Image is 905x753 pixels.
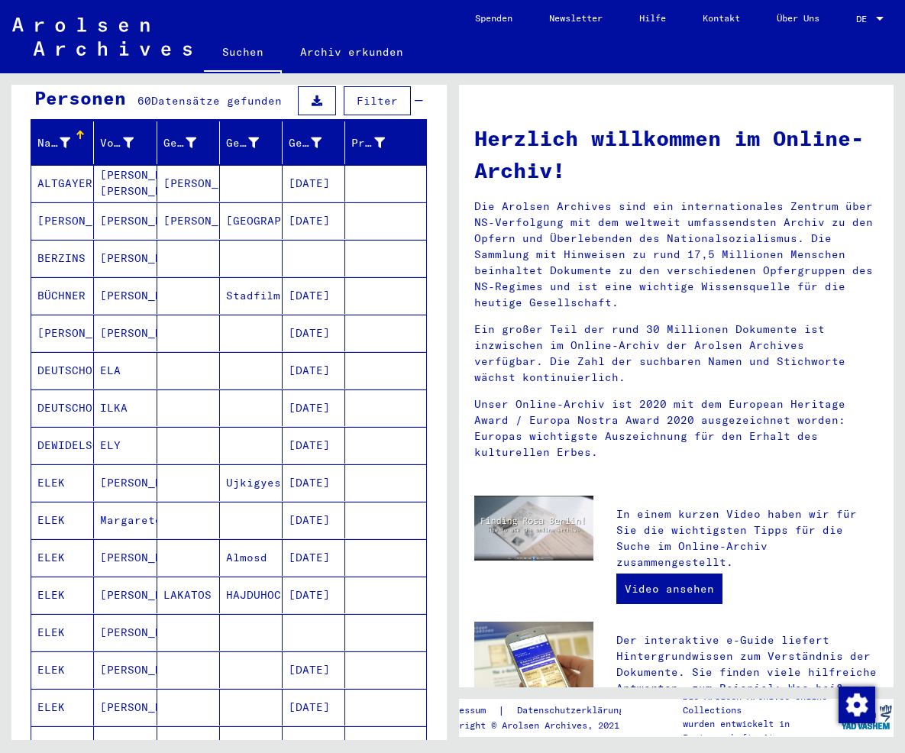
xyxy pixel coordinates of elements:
mat-cell: ELEK [31,539,94,576]
mat-header-cell: Nachname [31,121,94,164]
mat-cell: Ujkigyes [220,464,283,501]
span: DE [856,14,873,24]
mat-cell: [DATE] [283,315,345,351]
mat-cell: [DATE] [283,464,345,501]
mat-cell: ELA [94,352,157,389]
mat-cell: DEUTSCHOVA [31,352,94,389]
mat-cell: [PERSON_NAME] [31,202,94,239]
div: Vorname [100,135,133,151]
mat-cell: [DATE] [283,577,345,613]
p: Unser Online-Archiv ist 2020 mit dem European Heritage Award / Europa Nostra Award 2020 ausgezeic... [474,396,879,461]
div: Geburtsdatum [289,135,322,151]
mat-cell: BÜCHNER [31,277,94,314]
mat-cell: ILKA [94,389,157,426]
mat-cell: [DATE] [283,427,345,464]
a: Archiv erkunden [282,34,422,70]
mat-cell: [DATE] [283,202,345,239]
mat-cell: ELEK [31,689,94,726]
p: In einem kurzen Video haben wir für Sie die wichtigsten Tipps für die Suche im Online-Archiv zusa... [616,506,878,570]
mat-cell: [PERSON_NAME] [31,315,94,351]
img: Arolsen_neg.svg [12,18,192,56]
a: Impressum [438,703,498,719]
mat-cell: ELEK [31,464,94,501]
mat-cell: Stadfilm/Stadtilm [220,277,283,314]
mat-cell: DEWIDELSOVA [31,427,94,464]
mat-cell: [PERSON_NAME] [94,577,157,613]
mat-cell: [PERSON_NAME] [94,539,157,576]
div: Vorname [100,131,156,155]
mat-cell: [PERSON_NAME] [94,651,157,688]
mat-cell: [PERSON_NAME] [157,165,220,202]
mat-cell: [DATE] [283,502,345,538]
a: Video ansehen [616,574,722,604]
a: Suchen [204,34,282,73]
h1: Herzlich willkommen im Online-Archiv! [474,122,879,186]
mat-cell: [PERSON_NAME] [157,202,220,239]
mat-cell: [DATE] [283,689,345,726]
div: Geburtsname [163,131,219,155]
mat-cell: [PERSON_NAME] [PERSON_NAME] [94,165,157,202]
div: Nachname [37,135,70,151]
div: Prisoner # [351,131,407,155]
mat-cell: [PERSON_NAME] [94,689,157,726]
img: video.jpg [474,496,593,561]
div: Personen [34,84,126,111]
mat-cell: [PERSON_NAME] [94,614,157,651]
mat-cell: Almosd [220,539,283,576]
div: | [438,703,642,719]
span: Datensätze gefunden [151,94,282,108]
mat-cell: [DATE] [283,165,345,202]
p: Der interaktive e-Guide liefert Hintergrundwissen zum Verständnis der Dokumente. Sie finden viele... [616,632,878,729]
mat-cell: [PERSON_NAME] [94,240,157,276]
button: Filter [344,86,411,115]
div: Prisoner # [351,135,384,151]
div: Geburt‏ [226,131,282,155]
mat-cell: HAJDUHOCSZOERMENY [220,577,283,613]
div: Geburtsdatum [289,131,344,155]
mat-cell: ALTGAYER [31,165,94,202]
img: Zustimmung ändern [839,687,875,723]
span: Filter [357,94,398,108]
p: Ein großer Teil der rund 30 Millionen Dokumente ist inzwischen im Online-Archiv der Arolsen Archi... [474,322,879,386]
p: Die Arolsen Archives Online-Collections [683,690,839,717]
div: Nachname [37,131,93,155]
mat-cell: [PERSON_NAME] [94,315,157,351]
p: wurden entwickelt in Partnerschaft mit [683,717,839,745]
mat-cell: [DATE] [283,539,345,576]
span: 60 [137,94,151,108]
mat-cell: Margarete [94,502,157,538]
mat-cell: [DATE] [283,352,345,389]
mat-header-cell: Geburtsname [157,121,220,164]
div: Geburt‏ [226,135,259,151]
mat-cell: DEUTSCHOVA [31,389,94,426]
mat-cell: ELEK [31,502,94,538]
div: Geburtsname [163,135,196,151]
img: eguide.jpg [474,622,593,702]
mat-cell: LAKATOS [157,577,220,613]
mat-cell: [DATE] [283,651,345,688]
mat-header-cell: Geburt‏ [220,121,283,164]
mat-cell: ELEK [31,614,94,651]
a: Datenschutzerklärung [505,703,642,719]
mat-cell: [GEOGRAPHIC_DATA] [220,202,283,239]
mat-cell: ELY [94,427,157,464]
mat-cell: [PERSON_NAME] [94,464,157,501]
mat-header-cell: Vorname [94,121,157,164]
mat-cell: [PERSON_NAME] [94,277,157,314]
mat-cell: [DATE] [283,277,345,314]
mat-cell: ELEK [31,577,94,613]
mat-header-cell: Prisoner # [345,121,425,164]
p: Die Arolsen Archives sind ein internationales Zentrum über NS-Verfolgung mit dem weltweit umfasse... [474,199,879,311]
p: Copyright © Arolsen Archives, 2021 [438,719,642,732]
mat-header-cell: Geburtsdatum [283,121,345,164]
mat-cell: ELEK [31,651,94,688]
mat-cell: [PERSON_NAME] [94,202,157,239]
mat-cell: [DATE] [283,389,345,426]
mat-cell: BERZINS [31,240,94,276]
